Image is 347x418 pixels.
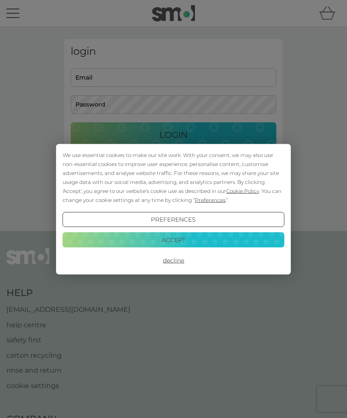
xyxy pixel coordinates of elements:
div: We use essential cookies to make our site work. With your consent, we may also use non-essential ... [63,150,284,204]
button: Decline [63,253,284,268]
div: Cookie Consent Prompt [56,144,291,274]
button: Preferences [63,212,284,227]
span: Preferences [195,196,226,203]
span: Cookie Policy [226,187,259,194]
button: Accept [63,232,284,248]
